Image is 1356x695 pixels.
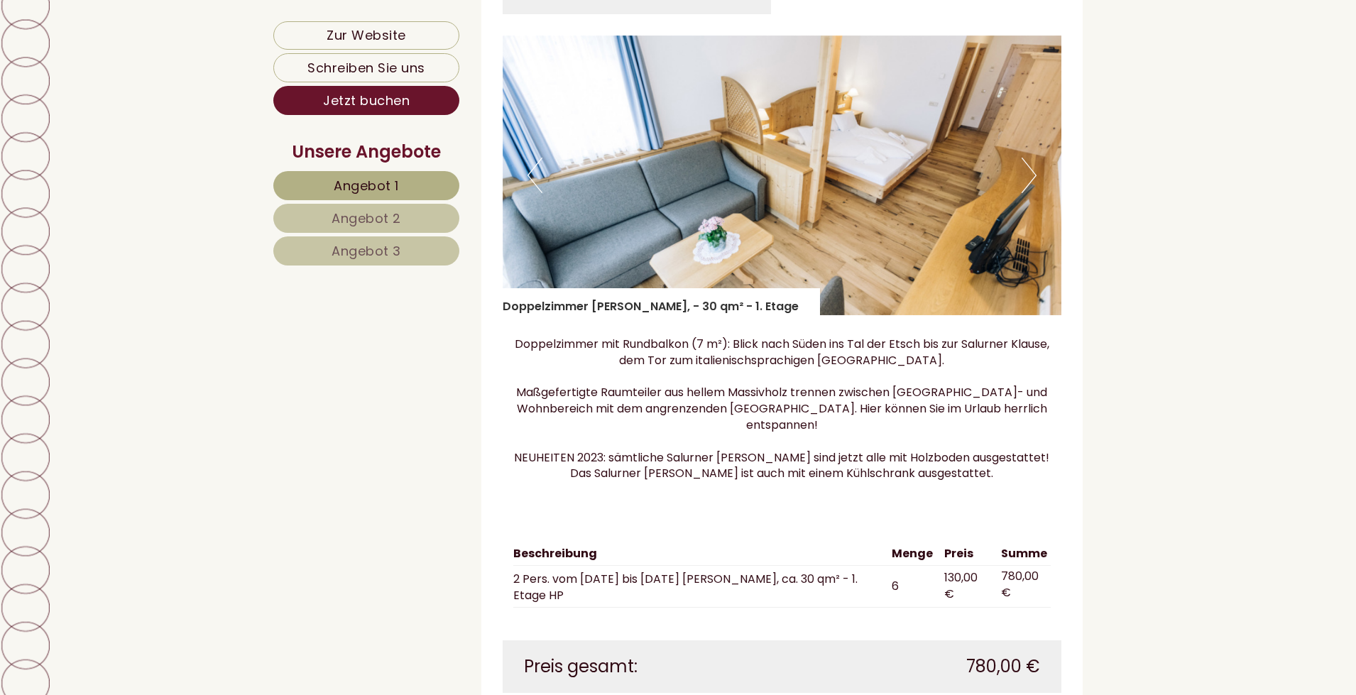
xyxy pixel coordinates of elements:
[332,209,401,227] span: Angebot 2
[513,566,887,608] td: 2 Pers. vom [DATE] bis [DATE] [PERSON_NAME], ca. 30 qm² - 1. Etage HP
[995,566,1051,608] td: 780,00 €
[273,86,459,115] a: Jetzt buchen
[513,543,887,565] th: Beschreibung
[944,569,978,602] span: 130,00 €
[886,566,939,608] td: 6
[886,543,939,565] th: Menge
[1022,158,1037,193] button: Next
[11,41,253,84] div: Guten Tag, wie können wir Ihnen helfen?
[273,53,459,82] a: Schreiben Sie uns
[527,158,542,193] button: Previous
[334,177,399,195] span: Angebot 1
[332,242,401,260] span: Angebot 3
[466,370,559,399] button: Senden
[939,543,995,565] th: Preis
[503,336,1062,483] p: Doppelzimmer mit Rundbalkon (7 m²): Blick nach Süden ins Tal der Etsch bis zur Salurner Klause, d...
[273,140,459,164] div: Unsere Angebote
[273,21,459,50] a: Zur Website
[503,35,1062,315] img: image
[21,44,246,55] div: Hotel Tenz
[503,288,820,315] div: Doppelzimmer [PERSON_NAME], - 30 qm² - 1. Etage
[21,72,246,82] small: 19:22
[513,655,782,679] div: Preis gesamt:
[995,543,1051,565] th: Summe
[244,11,317,34] div: Dienstag
[966,655,1040,679] span: 780,00 €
